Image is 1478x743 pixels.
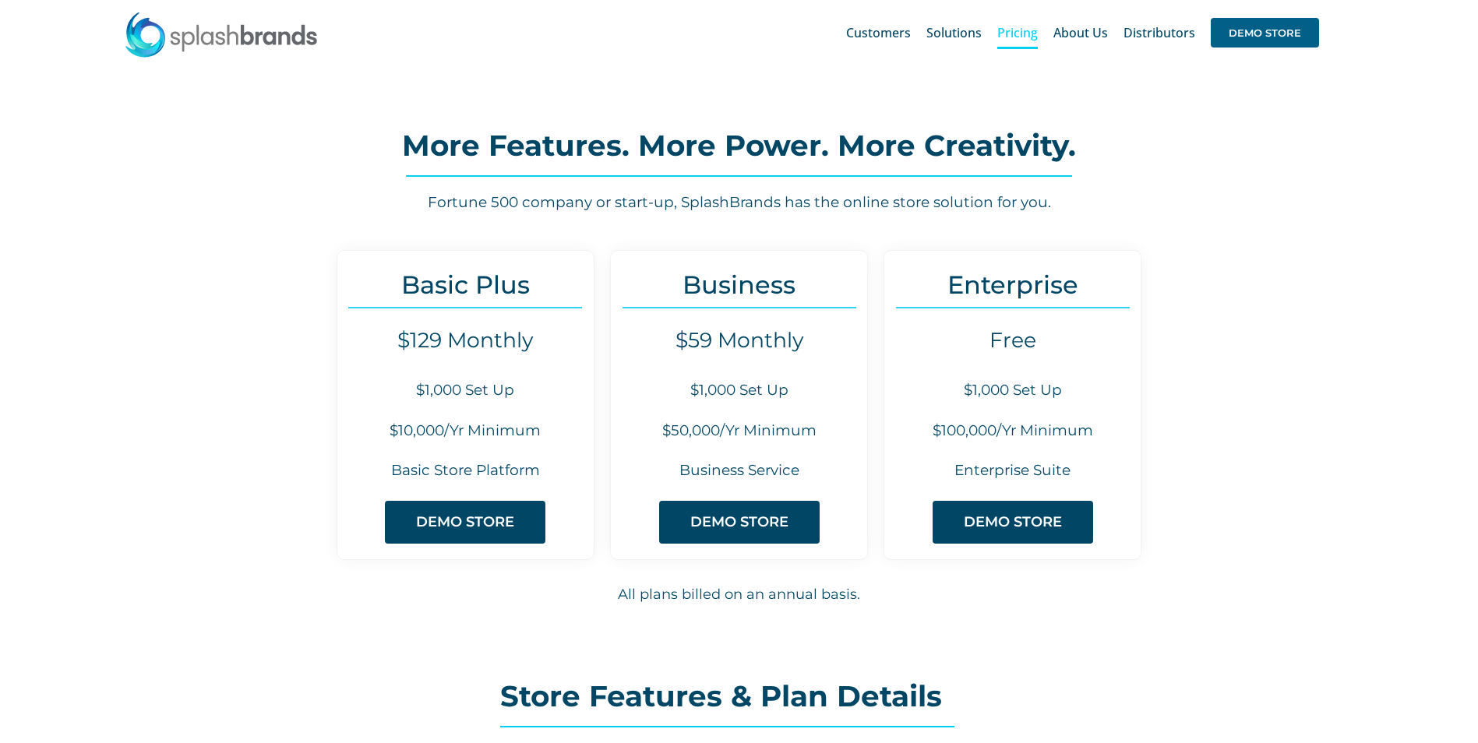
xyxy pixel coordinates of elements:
[337,460,594,481] h6: Basic Store Platform
[385,501,545,544] a: DEMO STORE
[690,514,788,530] span: DEMO STORE
[1211,18,1319,48] span: DEMO STORE
[846,26,911,39] span: Customers
[926,26,982,39] span: Solutions
[194,584,1285,605] h6: All plans billed on an annual basis.
[884,421,1141,442] h6: $100,000/Yr Minimum
[337,380,594,401] h6: $1,000 Set Up
[884,380,1141,401] h6: $1,000 Set Up
[611,460,867,481] h6: Business Service
[337,270,594,299] h3: Basic Plus
[500,681,979,712] h2: Store Features & Plan Details
[884,270,1141,299] h3: Enterprise
[611,421,867,442] h6: $50,000/Yr Minimum
[1211,8,1319,58] a: DEMO STORE
[337,328,594,353] h4: $129 Monthly
[193,192,1284,213] h6: Fortune 500 company or start-up, SplashBrands has the online store solution for you.
[997,8,1038,58] a: Pricing
[1123,8,1195,58] a: Distributors
[659,501,820,544] a: DEMO STORE
[124,11,319,58] img: SplashBrands.com Logo
[611,328,867,353] h4: $59 Monthly
[846,8,911,58] a: Customers
[337,421,594,442] h6: $10,000/Yr Minimum
[884,328,1141,353] h4: Free
[611,380,867,401] h6: $1,000 Set Up
[964,514,1062,530] span: DEMO STORE
[846,8,1319,58] nav: Main Menu
[416,514,514,530] span: DEMO STORE
[611,270,867,299] h3: Business
[193,130,1284,161] h2: More Features. More Power. More Creativity.
[997,26,1038,39] span: Pricing
[1123,26,1195,39] span: Distributors
[933,501,1093,544] a: DEMO STORE
[884,460,1141,481] h6: Enterprise Suite
[1053,26,1108,39] span: About Us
